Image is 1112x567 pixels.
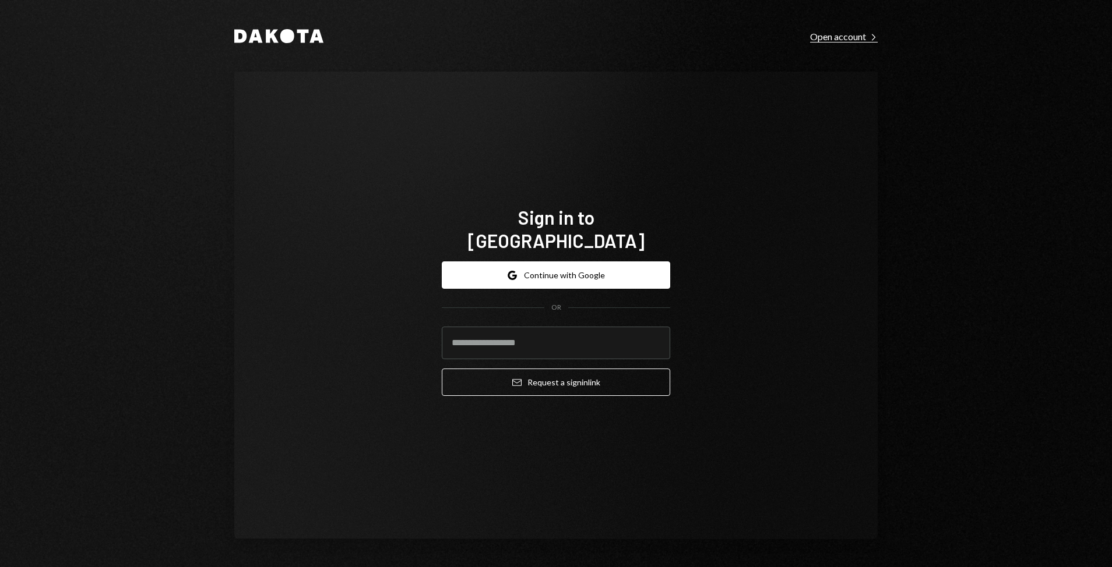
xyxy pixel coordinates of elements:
[551,303,561,313] div: OR
[442,368,670,396] button: Request a signinlink
[810,30,878,42] a: Open account
[442,261,670,289] button: Continue with Google
[810,31,878,42] div: Open account
[442,205,670,252] h1: Sign in to [GEOGRAPHIC_DATA]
